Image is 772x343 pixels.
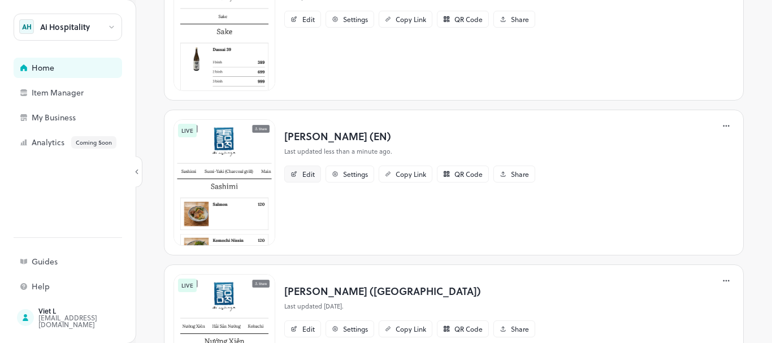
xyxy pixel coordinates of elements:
p: Last updated [DATE]. [284,302,535,311]
div: Guides [32,258,145,266]
div: Settings [343,171,368,177]
div: Copy Link [396,171,426,177]
div: Settings [343,16,368,23]
div: Coming Soon [71,136,116,149]
div: QR Code [454,171,483,177]
div: Settings [343,325,368,332]
div: Item Manager [32,89,145,97]
div: Help [32,283,145,290]
div: Edit [302,16,315,23]
p: [PERSON_NAME] (EN) [284,128,535,144]
div: Copy Link [396,325,426,332]
div: Share [511,171,529,177]
div: Analytics [32,136,145,149]
div: LIVE [178,124,197,137]
div: Edit [302,171,315,177]
div: Ai Hospitality [40,23,90,31]
div: QR Code [454,16,483,23]
div: Share [511,16,529,23]
div: Home [32,64,145,72]
div: Copy Link [396,16,426,23]
div: AH [19,19,34,34]
img: 1755857192856nafox1iezwp.png [174,119,275,246]
div: [EMAIL_ADDRESS][DOMAIN_NAME] [38,314,145,328]
div: Edit [302,325,315,332]
div: QR Code [454,325,483,332]
p: [PERSON_NAME] ([GEOGRAPHIC_DATA]) [284,283,535,298]
p: Last updated less than a minute ago. [284,147,535,157]
div: LIVE [178,279,197,292]
div: My Business [32,114,145,121]
div: Share [511,325,529,332]
div: Viet L [38,307,145,314]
